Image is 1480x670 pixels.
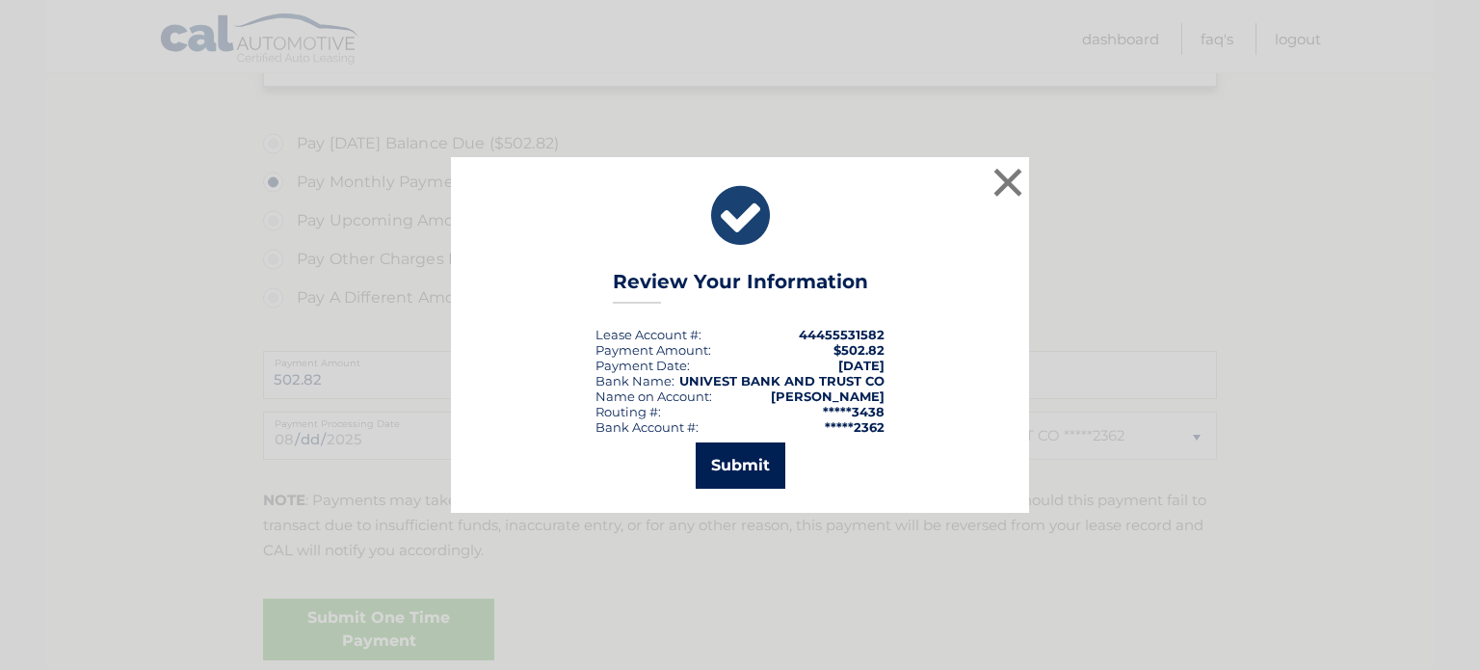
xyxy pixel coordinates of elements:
strong: 44455531582 [799,327,885,342]
span: Payment Date [595,358,687,373]
div: Name on Account: [595,389,712,404]
strong: UNIVEST BANK AND TRUST CO [679,373,885,389]
div: Payment Amount: [595,342,711,358]
button: × [989,163,1027,201]
div: Lease Account #: [595,327,701,342]
div: Bank Name: [595,373,674,389]
strong: [PERSON_NAME] [771,389,885,404]
span: $502.82 [833,342,885,358]
div: Bank Account #: [595,419,699,435]
h3: Review Your Information [613,270,868,304]
div: Routing #: [595,404,661,419]
div: : [595,358,690,373]
span: [DATE] [838,358,885,373]
button: Submit [696,442,785,489]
